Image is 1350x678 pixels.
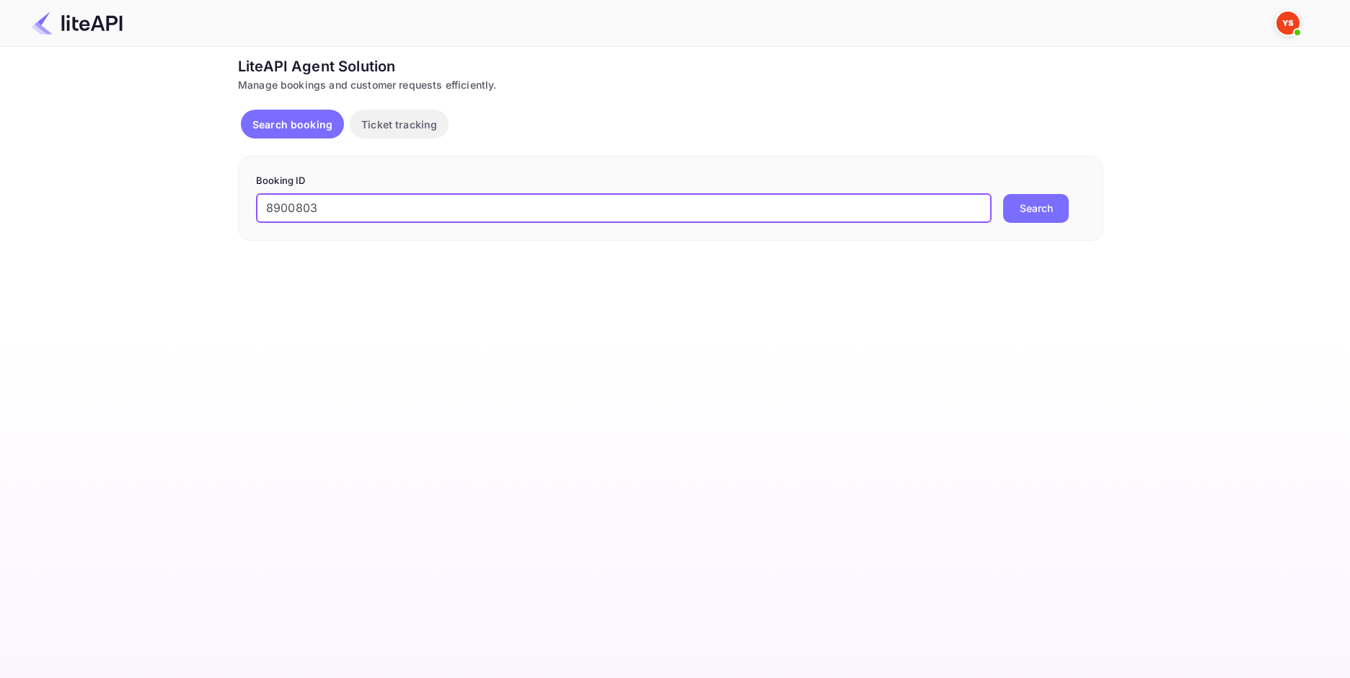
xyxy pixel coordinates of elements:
img: Yandex Support [1276,12,1300,35]
img: LiteAPI Logo [32,12,123,35]
p: Ticket tracking [361,117,437,132]
p: Booking ID [256,174,1085,188]
p: Search booking [252,117,332,132]
input: Enter Booking ID (e.g., 63782194) [256,194,992,223]
div: LiteAPI Agent Solution [238,56,1103,77]
div: Manage bookings and customer requests efficiently. [238,77,1103,92]
button: Search [1003,194,1069,223]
